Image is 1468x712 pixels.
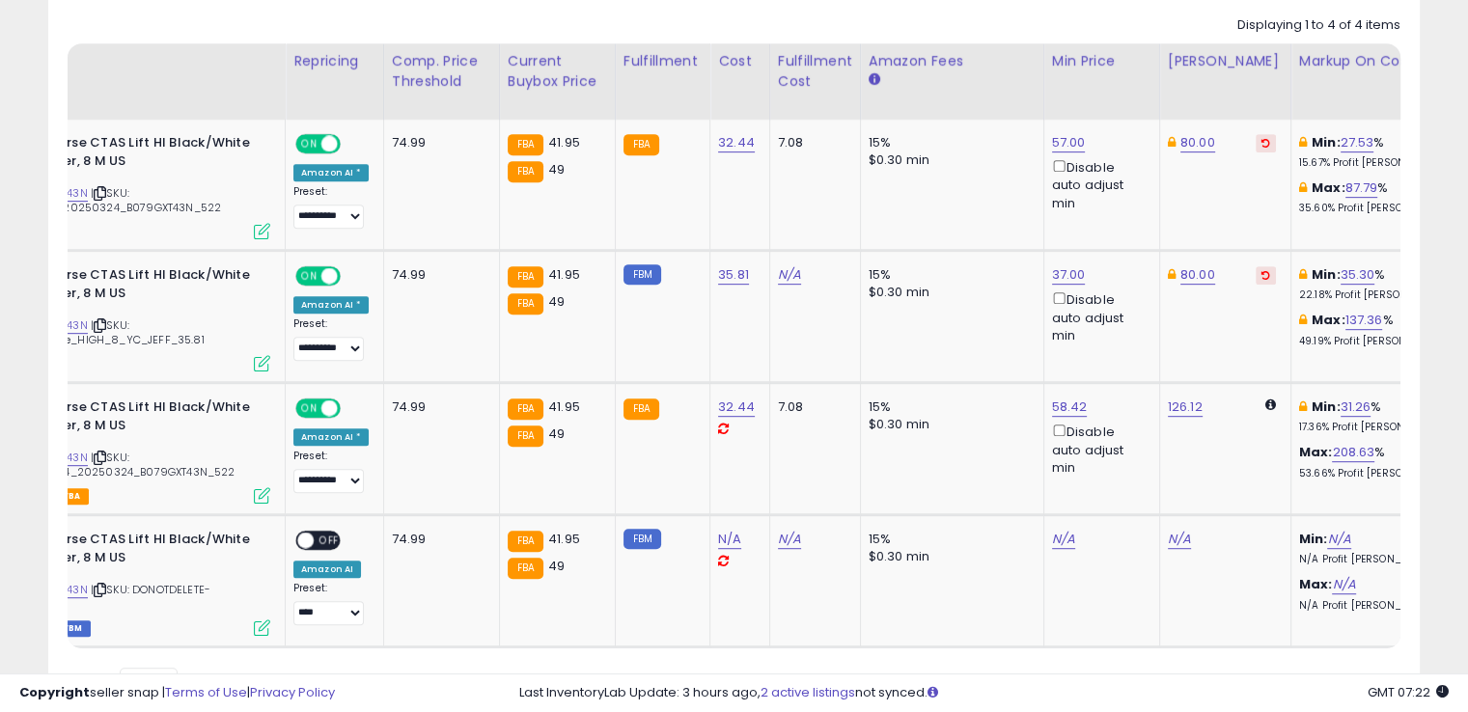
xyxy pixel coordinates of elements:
[1299,51,1466,71] div: Markup on Cost
[392,266,485,284] div: 74.99
[293,561,361,578] div: Amazon AI
[508,161,543,182] small: FBA
[869,51,1036,71] div: Amazon Fees
[24,531,259,571] b: Converse CTAS Lift HI Black/White Sneaker, 8 M US
[1332,443,1374,462] a: 208.63
[56,488,89,505] span: FBA
[623,264,661,285] small: FBM
[19,684,335,702] div: seller snap | |
[1052,530,1075,549] a: N/A
[508,558,543,579] small: FBA
[293,51,375,71] div: Repricing
[1299,444,1459,479] div: %
[869,416,1029,433] div: $0.30 min
[1327,530,1350,549] a: N/A
[392,531,485,548] div: 74.99
[548,265,580,284] span: 41.95
[1299,335,1459,348] p: 49.19% Profit [PERSON_NAME]
[1312,133,1341,151] b: Min:
[623,529,661,549] small: FBM
[1299,553,1459,566] p: N/A Profit [PERSON_NAME]
[1299,312,1459,347] div: %
[869,284,1029,301] div: $0.30 min
[293,185,369,229] div: Preset:
[548,424,565,443] span: 49
[1312,178,1345,197] b: Max:
[24,266,259,307] b: Converse CTAS Lift HI Black/White Sneaker, 8 M US
[548,530,580,548] span: 41.95
[1312,311,1345,329] b: Max:
[392,398,485,416] div: 74.99
[778,134,845,151] div: 7.08
[1299,530,1328,548] b: Min:
[24,134,259,175] b: Converse CTAS Lift HI Black/White Sneaker, 8 M US
[1299,421,1459,434] p: 17.36% Profit [PERSON_NAME]
[1237,16,1400,35] div: Displaying 1 to 4 of 4 items
[508,266,543,288] small: FBA
[869,531,1029,548] div: 15%
[718,133,755,152] a: 32.44
[778,398,845,416] div: 7.08
[338,136,369,152] span: OFF
[293,582,369,625] div: Preset:
[718,265,749,285] a: 35.81
[508,531,543,552] small: FBA
[548,133,580,151] span: 41.95
[1341,133,1374,152] a: 27.53
[1299,288,1459,302] p: 22.18% Profit [PERSON_NAME]
[869,398,1029,416] div: 15%
[293,317,369,361] div: Preset:
[1299,398,1459,434] div: %
[778,265,801,285] a: N/A
[56,620,91,637] span: FBM
[1299,266,1459,302] div: %
[1345,311,1383,330] a: 137.36
[761,683,855,701] a: 2 active listings
[778,51,852,92] div: Fulfillment Cost
[869,71,880,89] small: Amazon Fees.
[508,398,543,420] small: FBA
[297,268,321,285] span: ON
[548,160,565,178] span: 49
[293,428,369,446] div: Amazon AI *
[1299,156,1459,170] p: 15.67% Profit [PERSON_NAME]
[1299,134,1459,170] div: %
[869,266,1029,284] div: 15%
[1052,156,1145,212] div: Disable auto adjust min
[1332,575,1355,594] a: N/A
[519,684,1449,702] div: Last InventoryLab Update: 3 hours ago, not synced.
[19,683,90,701] strong: Copyright
[623,398,659,420] small: FBA
[250,683,335,701] a: Privacy Policy
[548,557,565,575] span: 49
[297,400,321,417] span: ON
[392,134,485,151] div: 74.99
[1299,179,1459,215] div: %
[1168,530,1191,549] a: N/A
[392,51,491,92] div: Comp. Price Threshold
[1299,575,1333,593] b: Max:
[623,51,702,71] div: Fulfillment
[338,400,369,417] span: OFF
[24,398,259,439] b: Converse CTAS Lift HI Black/White Sneaker, 8 M US
[1312,397,1341,416] b: Min:
[869,548,1029,565] div: $0.30 min
[718,530,741,549] a: N/A
[1052,288,1145,344] div: Disable auto adjust min
[1368,683,1449,701] span: 2025-09-15 07:22 GMT
[718,51,762,71] div: Cost
[1299,202,1459,215] p: 35.60% Profit [PERSON_NAME]
[1052,421,1145,477] div: Disable auto adjust min
[508,425,543,447] small: FBA
[1180,265,1215,285] a: 80.00
[1299,443,1333,461] b: Max:
[1341,265,1375,285] a: 35.30
[314,533,345,549] span: OFF
[508,134,543,155] small: FBA
[1168,51,1283,71] div: [PERSON_NAME]
[1345,178,1378,198] a: 87.79
[1052,265,1086,285] a: 37.00
[338,268,369,285] span: OFF
[293,164,369,181] div: Amazon AI *
[1180,133,1215,152] a: 80.00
